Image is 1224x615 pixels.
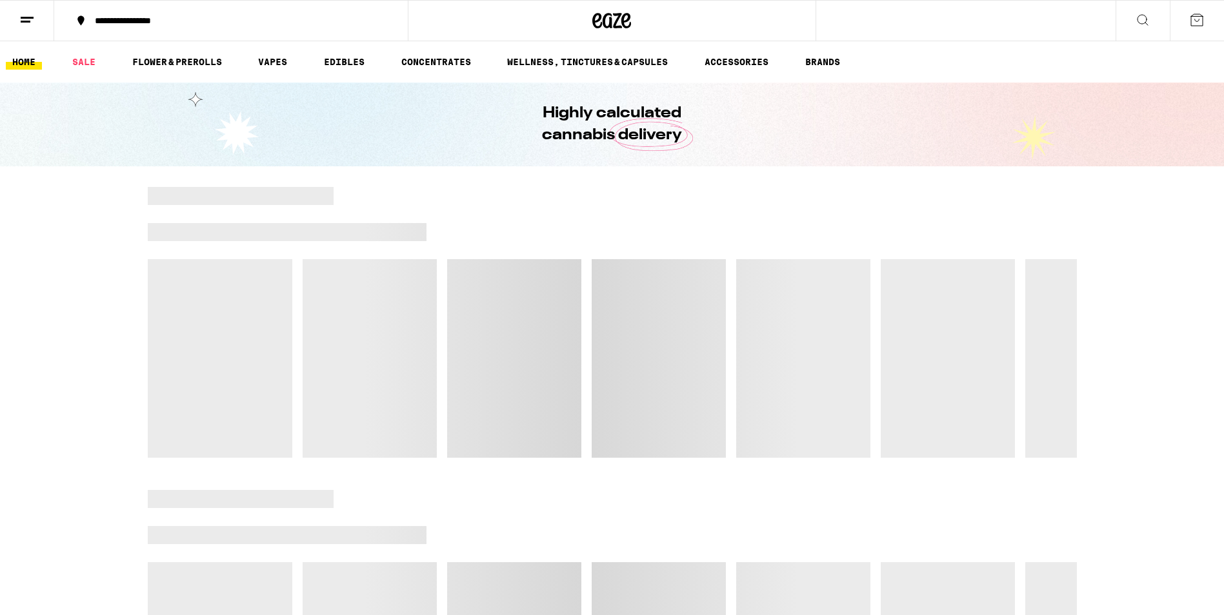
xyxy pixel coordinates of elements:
[501,54,674,70] a: WELLNESS, TINCTURES & CAPSULES
[395,54,477,70] a: CONCENTRATES
[698,54,775,70] a: ACCESSORIES
[126,54,228,70] a: FLOWER & PREROLLS
[66,54,102,70] a: SALE
[6,54,42,70] a: HOME
[799,54,847,70] a: BRANDS
[317,54,371,70] a: EDIBLES
[506,102,719,146] h1: Highly calculated cannabis delivery
[252,54,294,70] a: VAPES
